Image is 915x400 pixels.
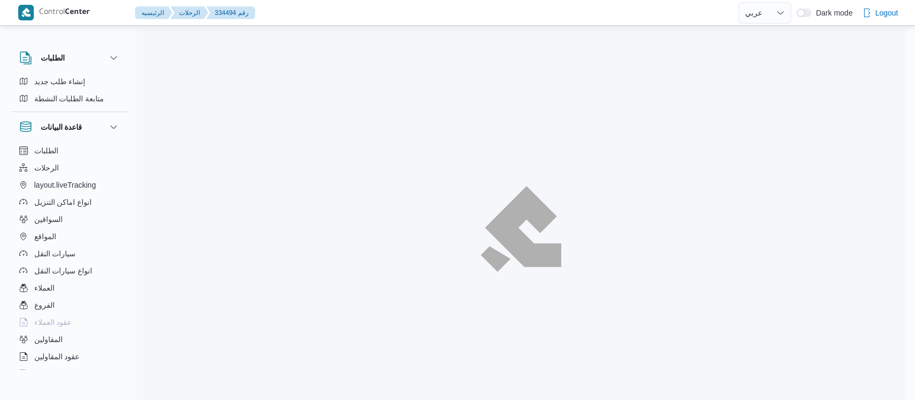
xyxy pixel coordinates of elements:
button: انواع اماكن التنزيل [15,194,124,211]
button: قاعدة البيانات [19,121,120,134]
button: الفروع [15,297,124,314]
span: layout.liveTracking [34,179,96,191]
span: Logout [875,6,898,19]
button: المواقع [15,228,124,245]
span: انواع اماكن التنزيل [34,196,92,209]
button: انواع سيارات النقل [15,262,124,279]
span: سيارات النقل [34,247,76,260]
button: عقود العملاء [15,314,124,331]
button: سيارات النقل [15,245,124,262]
button: اجهزة التليفون [15,365,124,382]
b: Center [65,9,90,17]
span: عقود المقاولين [34,350,80,363]
button: الرحلات [15,159,124,176]
span: المقاولين [34,333,63,346]
div: الطلبات [11,73,129,112]
span: السواقين [34,213,63,226]
button: layout.liveTracking [15,176,124,194]
img: X8yXhbKr1z7QwAAAABJRU5ErkJggg== [18,5,34,20]
button: العملاء [15,279,124,297]
span: المواقع [34,230,56,243]
span: الرحلات [34,161,59,174]
button: الرحلات [170,6,209,19]
button: متابعة الطلبات النشطة [15,90,124,107]
span: اجهزة التليفون [34,367,79,380]
h3: قاعدة البيانات [41,121,83,134]
button: المقاولين [15,331,124,348]
span: انواع سيارات النقل [34,264,93,277]
div: قاعدة البيانات [11,142,129,374]
button: 334494 رقم [206,6,255,19]
span: الفروع [34,299,55,312]
button: الرئيسيه [135,6,173,19]
button: الطلبات [19,51,120,64]
img: ILLA Logo [487,192,555,265]
span: العملاء [34,282,55,294]
button: عقود المقاولين [15,348,124,365]
button: Logout [858,2,903,24]
h3: الطلبات [41,51,65,64]
span: متابعة الطلبات النشطة [34,92,105,105]
button: الطلبات [15,142,124,159]
span: Dark mode [812,9,852,17]
button: السواقين [15,211,124,228]
span: الطلبات [34,144,58,157]
button: إنشاء طلب جديد [15,73,124,90]
span: إنشاء طلب جديد [34,75,86,88]
span: عقود العملاء [34,316,72,329]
